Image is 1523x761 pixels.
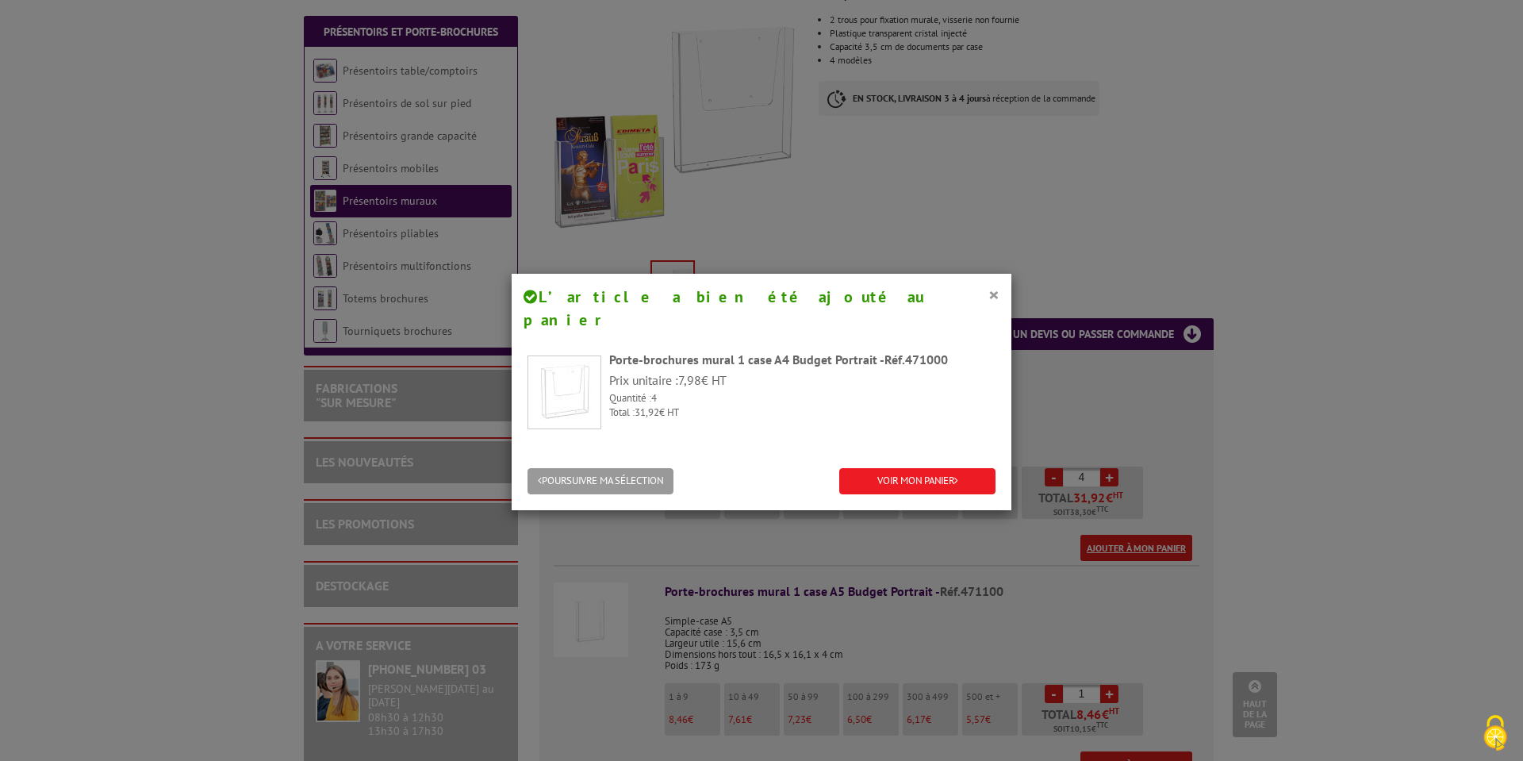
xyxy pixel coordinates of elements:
h4: L’article a bien été ajouté au panier [524,286,999,331]
div: Porte-brochures mural 1 case A4 Budget Portrait - [609,351,996,369]
span: 31,92 [635,405,659,419]
span: 4 [651,391,657,405]
p: Total : € HT [609,405,996,421]
p: Quantité : [609,391,996,406]
button: Cookies (fenêtre modale) [1467,707,1523,761]
p: Prix unitaire : € HT [609,371,996,390]
span: 7,98 [678,372,701,388]
img: Cookies (fenêtre modale) [1475,713,1515,753]
span: Réf.471000 [884,352,948,367]
a: VOIR MON PANIER [839,468,996,494]
button: POURSUIVRE MA SÉLECTION [527,468,673,494]
button: × [988,284,999,305]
